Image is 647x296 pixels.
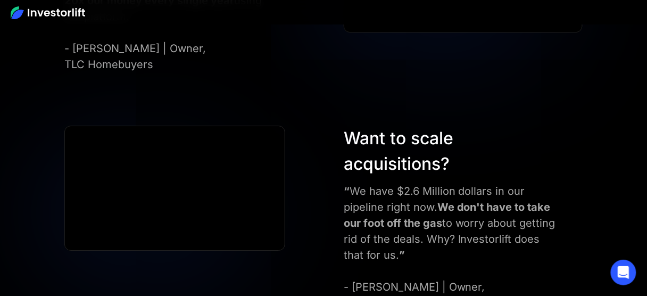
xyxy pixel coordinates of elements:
strong: “ [344,185,350,198]
strong: ” [399,249,405,261]
strong: We don't have to take our foot off the gas [344,201,551,229]
div: Open Intercom Messenger [611,260,636,285]
div: Want to scale acquisitions? [344,126,559,177]
iframe: ERIC CLINE [65,126,285,251]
